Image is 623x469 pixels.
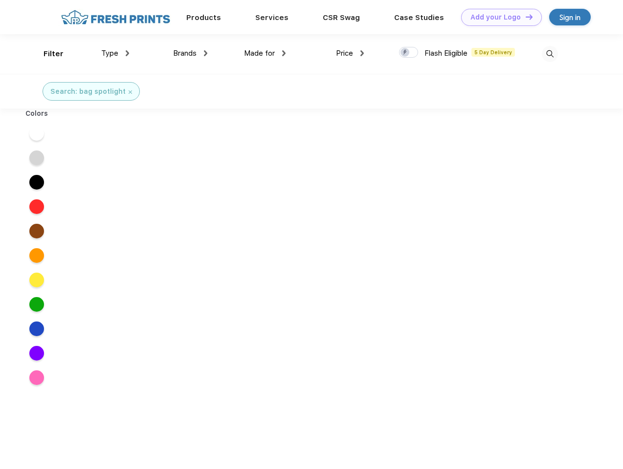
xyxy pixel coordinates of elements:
[559,12,580,23] div: Sign in
[129,90,132,94] img: filter_cancel.svg
[244,49,275,58] span: Made for
[101,49,118,58] span: Type
[126,50,129,56] img: dropdown.png
[424,49,467,58] span: Flash Eligible
[44,48,64,60] div: Filter
[18,108,56,119] div: Colors
[58,9,173,26] img: fo%20logo%202.webp
[282,50,286,56] img: dropdown.png
[471,48,515,57] span: 5 Day Delivery
[50,86,126,97] div: Search: bag spotlight
[526,14,533,20] img: DT
[186,13,221,22] a: Products
[204,50,207,56] img: dropdown.png
[470,13,521,21] div: Add your Logo
[173,49,197,58] span: Brands
[336,49,353,58] span: Price
[549,9,591,25] a: Sign in
[542,46,558,62] img: desktop_search.svg
[360,50,364,56] img: dropdown.png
